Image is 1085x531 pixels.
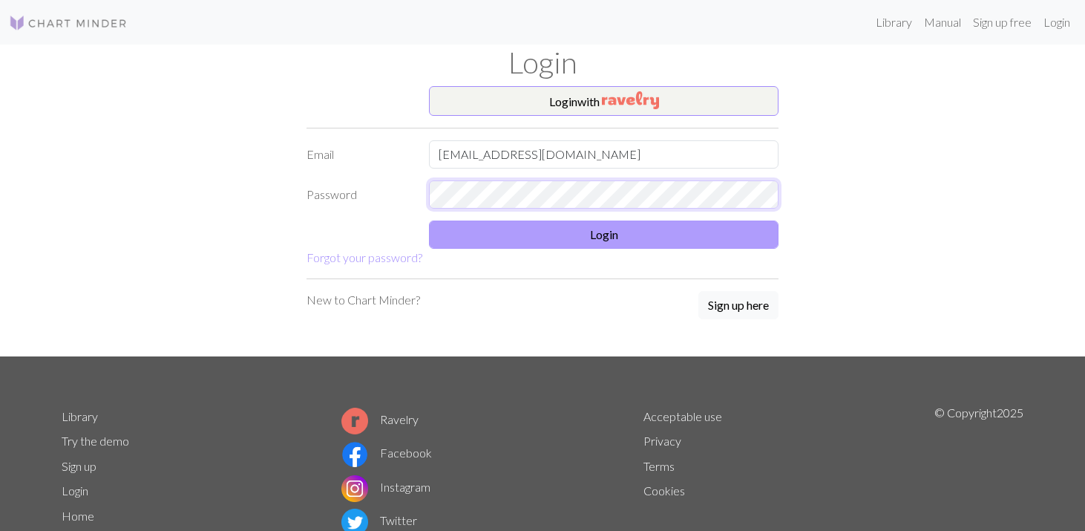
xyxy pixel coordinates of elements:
a: Instagram [341,480,430,494]
a: Sign up here [698,291,778,321]
a: Cookies [643,483,685,498]
label: Email [298,140,420,169]
img: Ravelry logo [341,408,368,434]
label: Password [298,180,420,209]
a: Terms [643,459,675,473]
p: New to Chart Minder? [307,291,420,309]
a: Manual [918,7,967,37]
a: Forgot your password? [307,250,422,264]
a: Facebook [341,446,432,460]
a: Ravelry [341,412,419,426]
img: Logo [9,14,128,32]
img: Facebook logo [341,441,368,468]
a: Home [62,509,94,523]
img: Ravelry [602,91,659,109]
button: Loginwith [429,86,778,116]
a: Try the demo [62,434,129,448]
h1: Login [53,45,1032,80]
a: Login [1038,7,1076,37]
button: Login [429,221,778,249]
button: Sign up here [698,291,778,319]
a: Acceptable use [643,409,722,423]
a: Login [62,483,88,498]
a: Privacy [643,434,681,448]
a: Twitter [341,513,417,527]
a: Library [870,7,918,37]
a: Sign up [62,459,96,473]
a: Library [62,409,98,423]
img: Instagram logo [341,475,368,502]
a: Sign up free [967,7,1038,37]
